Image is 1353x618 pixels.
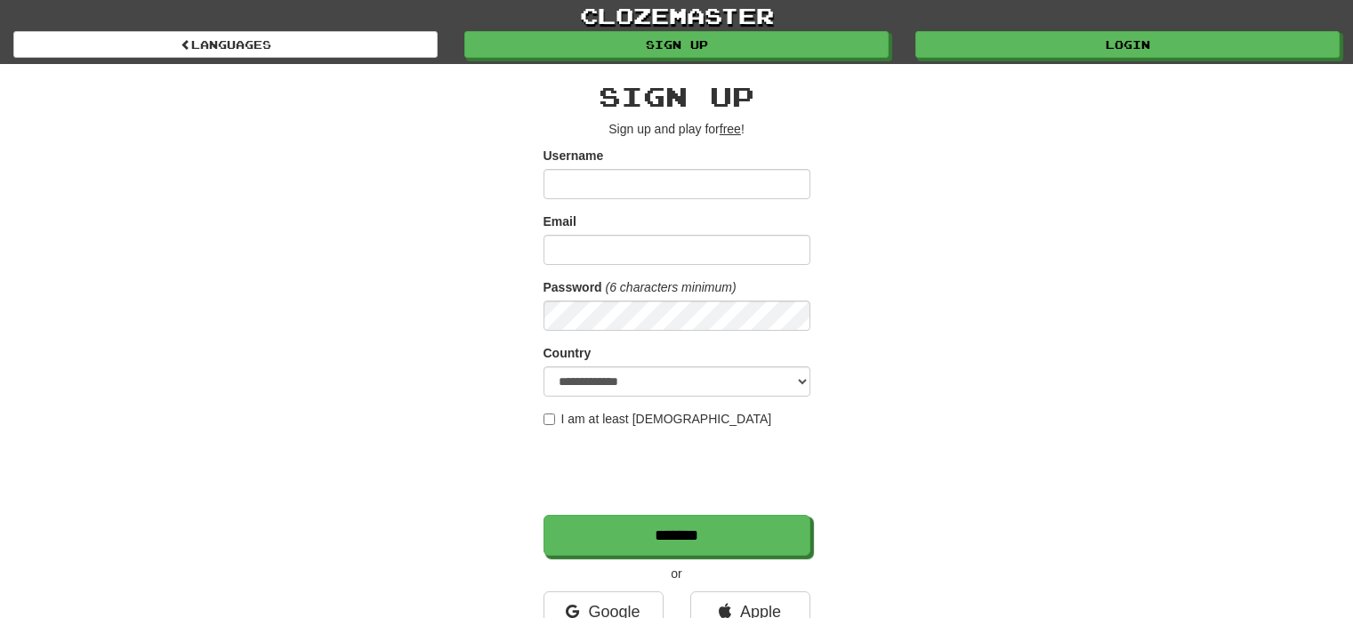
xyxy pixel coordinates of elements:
[544,213,576,230] label: Email
[544,413,555,425] input: I am at least [DEMOGRAPHIC_DATA]
[544,565,810,582] p: or
[720,122,741,136] u: free
[544,344,592,362] label: Country
[544,437,814,506] iframe: reCAPTCHA
[544,120,810,138] p: Sign up and play for !
[544,147,604,165] label: Username
[544,82,810,111] h2: Sign up
[13,31,438,58] a: Languages
[544,278,602,296] label: Password
[915,31,1340,58] a: Login
[464,31,889,58] a: Sign up
[544,410,772,428] label: I am at least [DEMOGRAPHIC_DATA]
[606,280,737,294] em: (6 characters minimum)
